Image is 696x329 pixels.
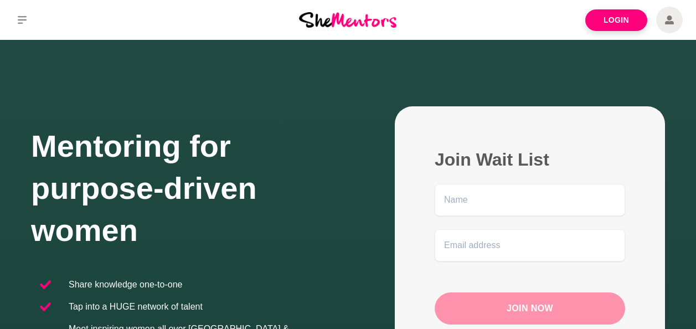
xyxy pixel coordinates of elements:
[585,9,647,31] a: Login
[435,184,625,216] input: Name
[69,278,182,291] p: Share knowledge one-to-one
[69,300,203,313] p: Tap into a HUGE network of talent
[435,148,625,171] h2: Join Wait List
[435,229,625,261] input: Email address
[299,12,396,27] img: She Mentors Logo
[31,125,348,251] h1: Mentoring for purpose-driven women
